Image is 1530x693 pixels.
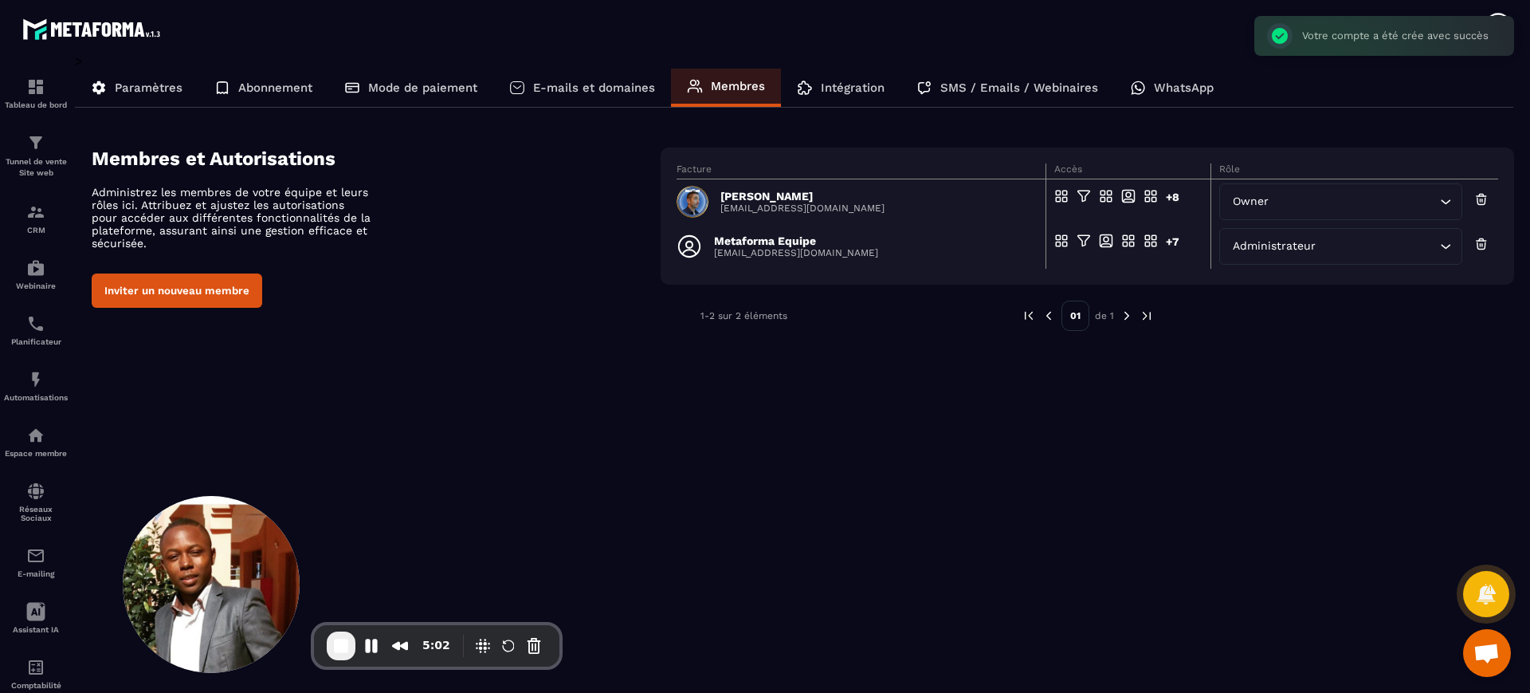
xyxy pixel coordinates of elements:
[4,449,68,458] p: Espace membre
[4,246,68,302] a: automationsautomationsWebinaire
[1120,309,1134,323] img: next
[368,81,477,95] p: Mode de paiement
[1042,309,1056,323] img: prev
[4,65,68,121] a: formationformationTableau de bord
[4,337,68,346] p: Planificateur
[115,81,182,95] p: Paramètres
[4,625,68,634] p: Assistant IA
[4,590,68,646] a: Assistant IA
[26,133,45,152] img: formation
[700,310,787,321] p: 1-2 sur 2 éléments
[1320,238,1436,255] input: Search for option
[940,81,1098,95] p: SMS / Emails / Webinaires
[26,203,45,222] img: formation
[1273,193,1436,211] input: Search for option
[26,658,45,677] img: accountant
[26,258,45,278] img: automations
[4,121,68,191] a: formationformationTunnel de vente Site web
[26,426,45,445] img: automations
[533,81,655,95] p: E-mails et domaines
[1061,301,1089,331] p: 01
[26,77,45,96] img: formation
[4,191,68,246] a: formationformationCRM
[4,470,68,534] a: social-networksocial-networkRéseaux Sociaux
[4,681,68,690] p: Comptabilité
[1210,163,1498,179] th: Rôle
[75,53,1514,355] div: >
[1230,238,1320,255] span: Administrateur
[1166,234,1180,259] div: +7
[711,79,765,93] p: Membres
[4,393,68,402] p: Automatisations
[26,314,45,333] img: scheduler
[1463,629,1511,677] div: Ouvrir le chat
[1095,309,1114,322] p: de 1
[4,226,68,234] p: CRM
[4,534,68,590] a: emailemailE-mailing
[720,203,885,214] p: [EMAIL_ADDRESS][DOMAIN_NAME]
[1219,228,1462,265] div: Search for option
[4,505,68,522] p: Réseaux Sociaux
[92,186,371,250] p: Administrez les membres de votre équipe et leurs rôles ici. Attribuez et ajustez les autorisation...
[1230,193,1273,211] span: Owner
[714,247,878,258] p: [EMAIL_ADDRESS][DOMAIN_NAME]
[1140,309,1154,323] img: next
[238,81,312,95] p: Abonnement
[92,148,661,170] h4: Membres et Autorisations
[4,282,68,290] p: Webinaire
[714,234,878,247] p: Metaforma Equipe
[4,414,68,470] a: automationsautomationsEspace membre
[26,370,45,389] img: automations
[4,569,68,578] p: E-mailing
[677,163,1046,179] th: Facture
[4,358,68,414] a: automationsautomationsAutomatisations
[1166,189,1180,215] div: +8
[1219,183,1462,220] div: Search for option
[4,100,68,109] p: Tableau de bord
[1046,163,1210,179] th: Accès
[720,190,885,203] p: [PERSON_NAME]
[26,482,45,501] img: social-network
[26,546,45,565] img: email
[4,156,68,179] p: Tunnel de vente Site web
[92,274,262,308] button: Inviter un nouveau membre
[821,81,885,95] p: Intégration
[1022,309,1036,323] img: prev
[4,302,68,358] a: schedulerschedulerPlanificateur
[22,14,166,44] img: logo
[1154,81,1214,95] p: WhatsApp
